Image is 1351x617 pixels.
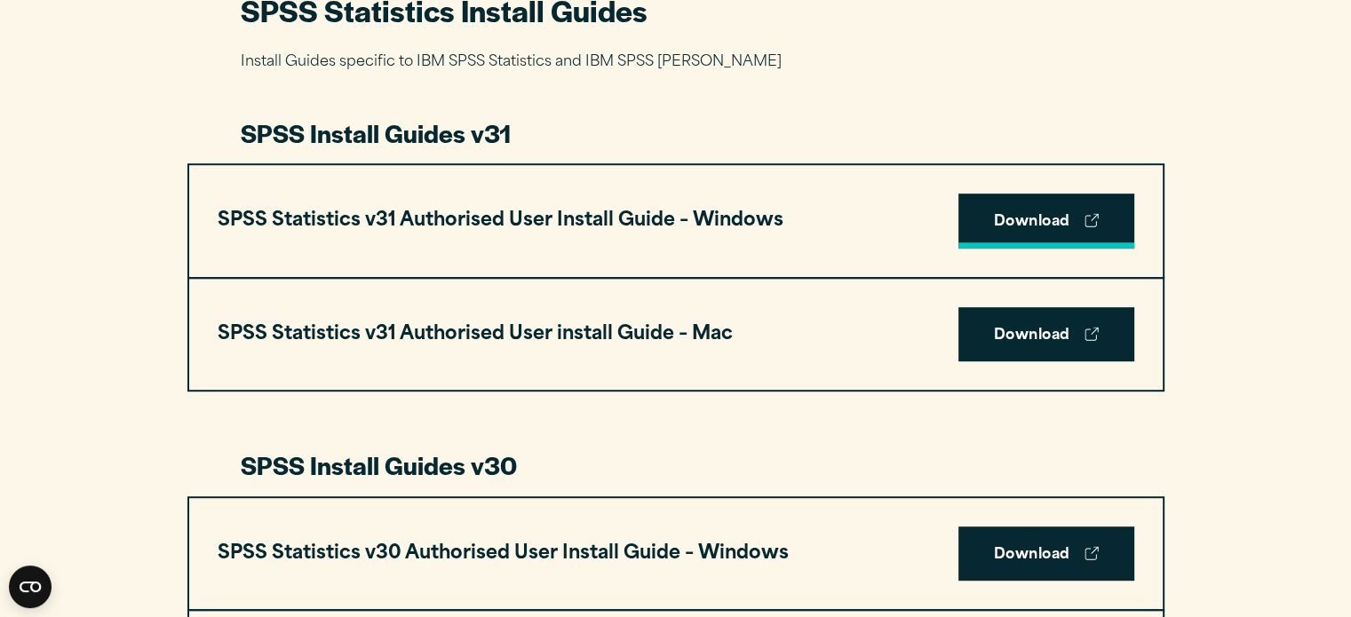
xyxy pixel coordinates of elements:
[958,194,1134,249] a: Download
[241,50,1111,75] p: Install Guides specific to IBM SPSS Statistics and IBM SPSS [PERSON_NAME]
[218,318,733,352] h3: SPSS Statistics v31 Authorised User install Guide – Mac
[241,116,1111,150] h3: SPSS Install Guides v31
[9,566,52,608] button: Open CMP widget
[241,448,1111,482] h3: SPSS Install Guides v30
[218,537,789,571] h3: SPSS Statistics v30 Authorised User Install Guide – Windows
[218,204,783,238] h3: SPSS Statistics v31 Authorised User Install Guide – Windows
[958,307,1134,362] a: Download
[958,526,1134,581] a: Download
